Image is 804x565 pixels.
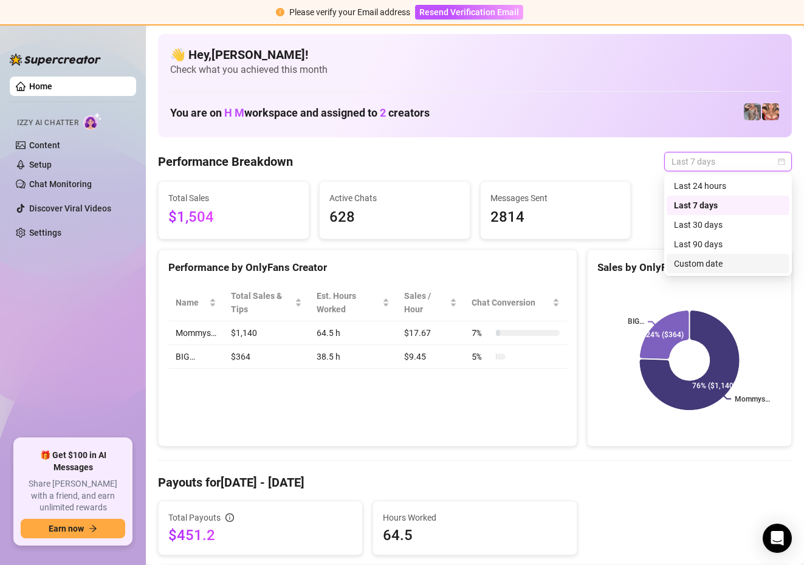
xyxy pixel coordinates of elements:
a: Content [29,140,60,150]
button: Earn nowarrow-right [21,519,125,538]
td: 38.5 h [309,345,397,369]
span: 628 [329,206,460,229]
span: Hours Worked [383,511,567,524]
span: 7 % [472,326,491,340]
span: info-circle [225,513,234,522]
span: arrow-right [89,524,97,533]
h4: 👋 Hey, [PERSON_NAME] ! [170,46,780,63]
h1: You are on workspace and assigned to creators [170,106,430,120]
div: Custom date [667,254,789,273]
div: Custom date [674,257,782,270]
td: $17.67 [397,321,464,345]
span: 🎁 Get $100 in AI Messages [21,450,125,473]
div: Last 24 hours [674,179,782,193]
div: Performance by OnlyFans Creator [168,259,567,276]
a: Home [29,81,52,91]
a: Setup [29,160,52,169]
span: exclamation-circle [276,8,284,16]
img: pennylondon [762,103,779,120]
div: Last 7 days [667,196,789,215]
span: Izzy AI Chatter [17,117,78,129]
td: $1,140 [224,321,309,345]
span: H M [224,106,244,119]
span: Share [PERSON_NAME] with a friend, and earn unlimited rewards [21,478,125,514]
div: Est. Hours Worked [317,289,380,316]
img: pennylondonvip [744,103,761,120]
span: Resend Verification Email [419,7,519,17]
div: Open Intercom Messenger [763,524,792,553]
img: AI Chatter [83,112,102,130]
div: Last 24 hours [667,176,789,196]
th: Name [168,284,224,321]
span: Chat Conversion [472,296,550,309]
h4: Payouts for [DATE] - [DATE] [158,474,792,491]
td: Mommys… [168,321,224,345]
a: Chat Monitoring [29,179,92,189]
span: 64.5 [383,526,567,545]
th: Total Sales & Tips [224,284,309,321]
text: BIG… [628,318,644,326]
span: $451.2 [168,526,352,545]
button: Resend Verification Email [415,5,523,19]
span: Last 7 days [672,152,785,171]
span: 2814 [490,206,621,229]
span: Sales / Hour [404,289,447,316]
span: Total Payouts [168,511,221,524]
text: Mommys… [735,395,770,403]
div: Sales by OnlyFans Creator [597,259,782,276]
div: Last 90 days [674,238,782,251]
h4: Performance Breakdown [158,153,293,170]
span: Total Sales [168,191,299,205]
div: Last 90 days [667,235,789,254]
a: Discover Viral Videos [29,204,111,213]
th: Sales / Hour [397,284,464,321]
span: Active Chats [329,191,460,205]
span: Check what you achieved this month [170,63,780,77]
td: BIG… [168,345,224,369]
span: 2 [380,106,386,119]
span: $1,504 [168,206,299,229]
span: Name [176,296,207,309]
img: logo-BBDzfeDw.svg [10,53,101,66]
span: Messages Sent [490,191,621,205]
div: Last 30 days [667,215,789,235]
td: $9.45 [397,345,464,369]
span: Total Sales & Tips [231,289,292,316]
a: Settings [29,228,61,238]
div: Last 30 days [674,218,782,231]
td: $364 [224,345,309,369]
div: Last 7 days [674,199,782,212]
span: Earn now [49,524,84,533]
span: 5 % [472,350,491,363]
span: calendar [778,158,785,165]
div: Please verify your Email address [289,5,410,19]
td: 64.5 h [309,321,397,345]
th: Chat Conversion [464,284,567,321]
